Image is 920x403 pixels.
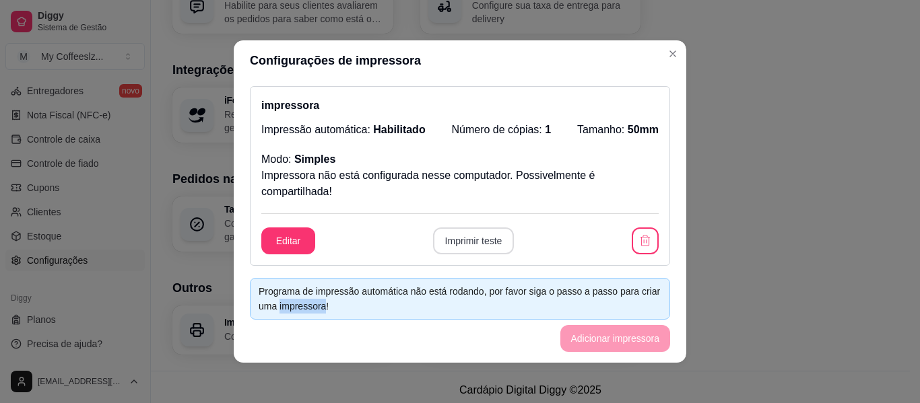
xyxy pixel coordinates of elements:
span: 1 [545,124,551,135]
p: impressora [261,98,659,114]
p: Impressão automática: [261,122,426,138]
div: Programa de impressão automática não está rodando, por favor siga o passo a passo para criar uma ... [259,284,661,314]
p: Modo: [261,151,335,168]
p: Tamanho: [577,122,659,138]
p: Impressora não está configurada nesse computador. Possivelmente é compartilhada! [261,168,659,200]
button: Editar [261,227,315,254]
span: Habilitado [373,124,425,135]
span: Simples [294,153,335,165]
span: 50mm [628,124,659,135]
button: Imprimir teste [433,227,515,254]
header: Configurações de impressora [234,40,686,81]
p: Número de cópias: [452,122,552,138]
button: Close [662,43,684,65]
